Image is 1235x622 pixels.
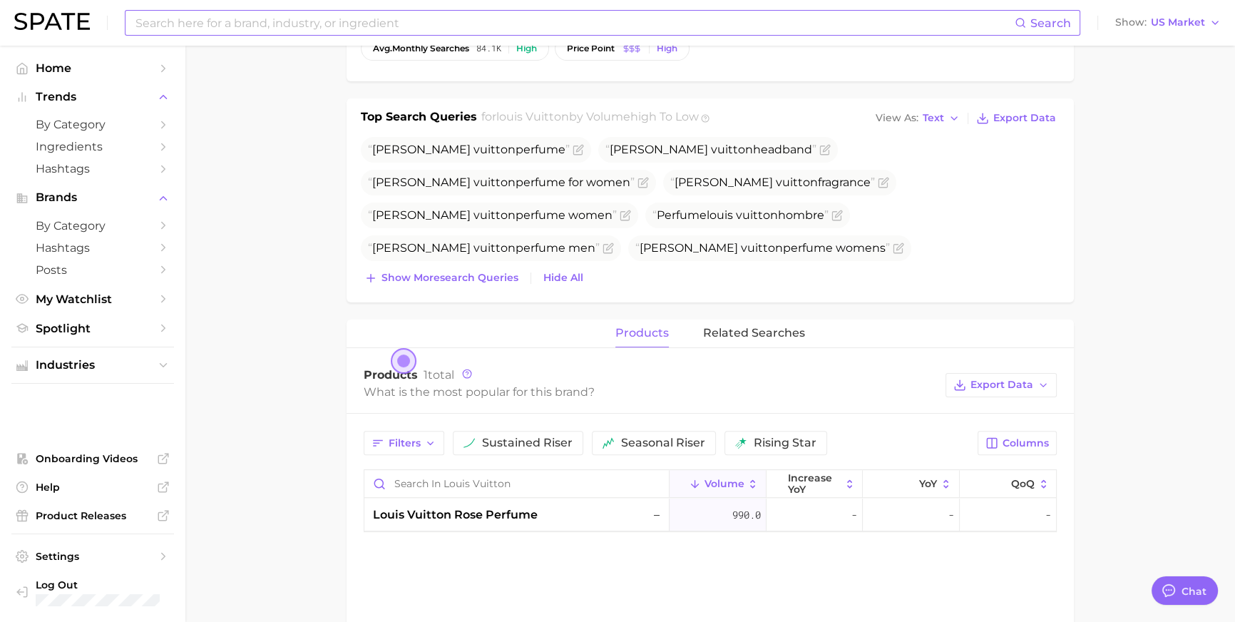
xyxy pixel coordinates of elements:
[11,288,174,310] a: My Watchlist
[14,13,90,30] img: SPATE
[424,368,428,382] span: 1
[381,272,518,284] span: Show more search queries
[364,499,1056,531] button: louis vuitton rose perfume–990.0---
[946,373,1057,397] button: Export Data
[620,210,631,221] button: Flag as miscategorized or irrelevant
[704,478,744,489] span: Volume
[657,44,677,53] div: High
[389,437,421,449] span: Filters
[960,470,1056,498] button: QoQ
[372,175,471,189] span: [PERSON_NAME]
[36,322,150,335] span: Spotlight
[36,91,150,103] span: Trends
[923,114,944,122] span: Text
[36,452,150,465] span: Onboarding Videos
[368,208,617,222] span: perfume women
[11,355,174,376] button: Industries
[481,108,699,128] h2: for by Volume
[364,382,938,402] div: What is the most popular for this brand?
[819,144,831,155] button: Flag as miscategorized or irrelevant
[11,448,174,469] a: Onboarding Videos
[1151,19,1205,26] span: US Market
[473,208,516,222] span: vuitton
[1030,16,1071,30] span: Search
[872,109,963,128] button: View AsText
[732,506,761,524] span: 990.0
[640,241,738,255] span: [PERSON_NAME]
[767,470,863,498] button: increase YoY
[703,327,805,340] span: related searches
[652,208,829,222] span: Perfume hombre
[11,57,174,79] a: Home
[424,368,454,382] span: total
[373,44,469,53] span: monthly searches
[373,43,392,53] abbr: average
[36,292,150,306] span: My Watchlist
[11,86,174,108] button: Trends
[1003,437,1049,449] span: Columns
[11,476,174,498] a: Help
[893,243,904,254] button: Flag as miscategorized or irrelevant
[473,241,516,255] span: vuitton
[373,506,538,524] span: louis vuitton rose perfume
[1045,506,1051,524] span: -
[364,431,444,455] button: Filters
[973,108,1060,128] button: Export Data
[473,143,516,156] span: vuitton
[11,113,174,136] a: by Category
[993,112,1056,124] span: Export Data
[364,368,418,382] span: Products
[11,158,174,180] a: Hashtags
[540,268,587,287] button: Hide All
[36,241,150,255] span: Hashtags
[567,44,615,53] span: price point
[670,175,875,189] span: fragrance
[11,505,174,526] a: Product Releases
[637,177,649,188] button: Flag as miscategorized or irrelevant
[11,574,174,611] a: Log out. Currently logged in with e-mail doyeon@spate.nyc.
[36,191,150,204] span: Brands
[621,437,705,449] span: seasonal riser
[11,259,174,281] a: Posts
[36,61,150,75] span: Home
[372,241,471,255] span: [PERSON_NAME]
[1115,19,1147,26] span: Show
[361,268,522,288] button: Show moresearch queries
[134,11,1015,35] input: Search here for a brand, industry, or ingredient
[11,215,174,237] a: by Category
[788,472,841,495] span: increase YoY
[361,108,477,128] h1: Top Search Queries
[372,208,471,222] span: [PERSON_NAME]
[11,317,174,340] a: Spotlight
[476,44,501,53] span: 84.1k
[610,143,708,156] span: [PERSON_NAME]
[948,506,954,524] span: -
[11,136,174,158] a: Ingredients
[831,210,843,221] button: Flag as miscategorized or irrelevant
[670,470,766,498] button: Volume
[368,143,570,156] span: perfume
[473,175,516,189] span: vuitton
[603,243,614,254] button: Flag as miscategorized or irrelevant
[36,140,150,153] span: Ingredients
[36,578,163,591] span: Log Out
[36,509,150,522] span: Product Releases
[650,506,663,524] span: –
[361,36,549,61] button: avg.monthly searches84.1kHigh
[707,208,733,222] span: louis
[615,327,669,340] span: products
[463,437,475,449] img: sustained riser
[36,118,150,131] span: by Category
[1112,14,1224,32] button: ShowUS Market
[573,144,584,155] button: Flag as miscategorized or irrelevant
[675,175,773,189] span: [PERSON_NAME]
[555,36,690,61] button: price pointHigh
[978,431,1057,455] button: Columns
[482,437,573,449] span: sustained riser
[754,437,816,449] span: rising star
[863,470,959,498] button: YoY
[516,44,537,53] div: High
[36,263,150,277] span: Posts
[851,506,857,524] span: -
[11,237,174,259] a: Hashtags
